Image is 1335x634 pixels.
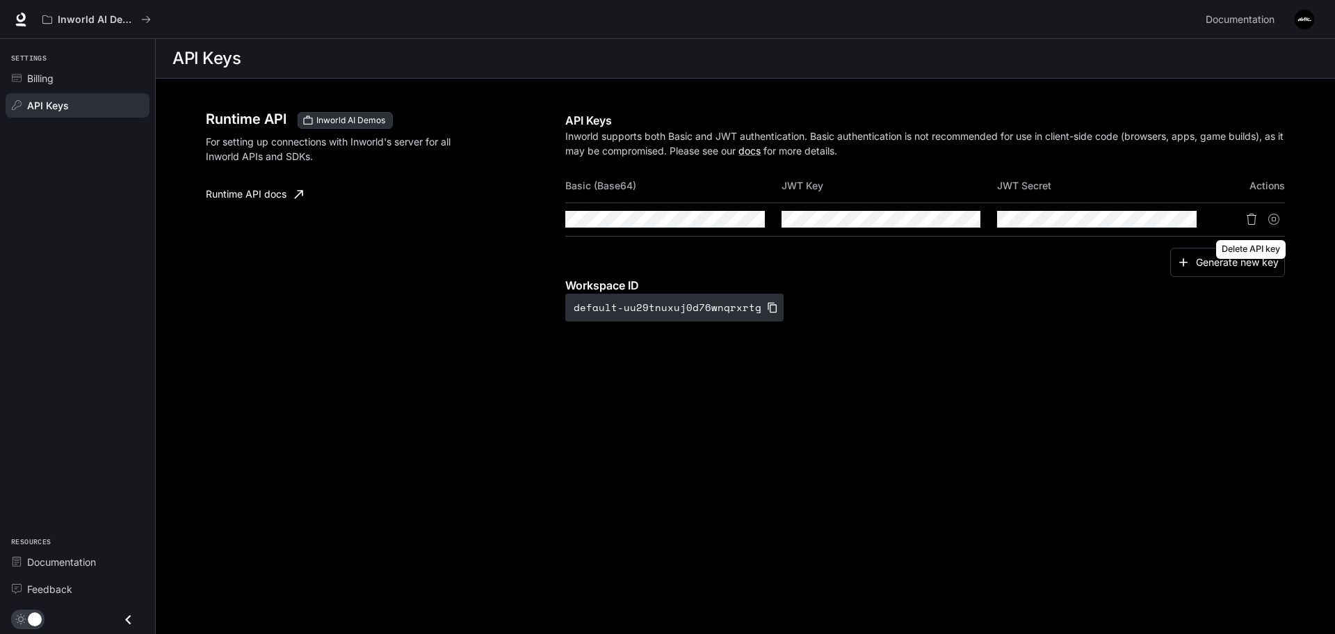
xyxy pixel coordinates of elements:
[1295,10,1314,29] img: User avatar
[58,14,136,26] p: Inworld AI Demos
[27,555,96,569] span: Documentation
[6,66,149,90] a: Billing
[28,611,42,626] span: Dark mode toggle
[113,605,144,634] button: Close drawer
[1200,6,1285,33] a: Documentation
[200,180,309,208] a: Runtime API docs
[565,277,1285,294] p: Workspace ID
[298,112,393,129] div: These keys will apply to your current workspace only
[1206,11,1275,29] span: Documentation
[1263,208,1285,230] button: Suspend API key
[27,98,69,113] span: API Keys
[27,71,54,86] span: Billing
[738,145,761,157] a: docs
[6,550,149,574] a: Documentation
[782,169,997,203] th: JWT Key
[27,582,72,596] span: Feedback
[6,577,149,601] a: Feedback
[565,112,1285,129] p: API Keys
[172,45,241,72] h1: API Keys
[36,6,157,33] button: All workspaces
[311,114,391,127] span: Inworld AI Demos
[6,93,149,118] a: API Keys
[206,112,286,126] h3: Runtime API
[1216,240,1286,259] div: Delete API key
[206,134,467,164] p: For setting up connections with Inworld's server for all Inworld APIs and SDKs.
[565,294,784,322] button: default-uu29tnuxuj0d76wnqrxrtg
[997,169,1213,203] th: JWT Secret
[1290,6,1318,33] button: User avatar
[565,169,781,203] th: Basic (Base64)
[565,129,1285,158] p: Inworld supports both Basic and JWT authentication. Basic authentication is not recommended for u...
[1213,169,1285,203] th: Actions
[1170,248,1285,278] button: Generate new key
[1240,208,1263,230] button: Delete API key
